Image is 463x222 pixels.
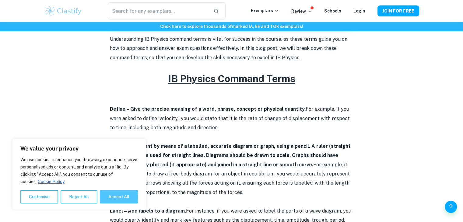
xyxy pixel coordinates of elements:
a: Cookie Policy [37,179,65,184]
p: Understanding IB Physics command terms is vital for success in the course, as these terms guide y... [110,35,353,62]
p: Exemplars [251,7,279,14]
button: Reject All [61,190,97,203]
strong: Label – Add labels to a diagram. [110,208,186,214]
p: We value your privacy [20,145,138,152]
div: We value your privacy [12,139,146,210]
p: For example, if you were asked to define 'velocity,' you would state that it is the rate of chang... [110,105,353,132]
img: Clastify logo [44,5,83,17]
p: For example, if you were asked to draw a free-body diagram for an object in equilibrium, you woul... [110,142,353,197]
button: Customise [20,190,58,203]
button: Help and Feedback [445,201,457,213]
strong: Define – Give the precise meaning of a word, phrase, concept or physical quantity. [110,106,306,112]
input: Search for any exemplars... [108,2,208,19]
button: Accept All [100,190,138,203]
p: We use cookies to enhance your browsing experience, serve personalised ads or content, and analys... [20,156,138,185]
strong: Draw – Represent by means of a labelled, accurate diagram or graph, using a pencil. A ruler (stra... [110,143,351,168]
u: IB Physics Command Terms [168,73,295,84]
a: Login [353,9,365,13]
button: JOIN FOR FREE [377,5,419,16]
p: Review [291,8,312,15]
a: Schools [324,9,341,13]
h6: Click here to explore thousands of marked IA, EE and TOK exemplars ! [1,23,462,30]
